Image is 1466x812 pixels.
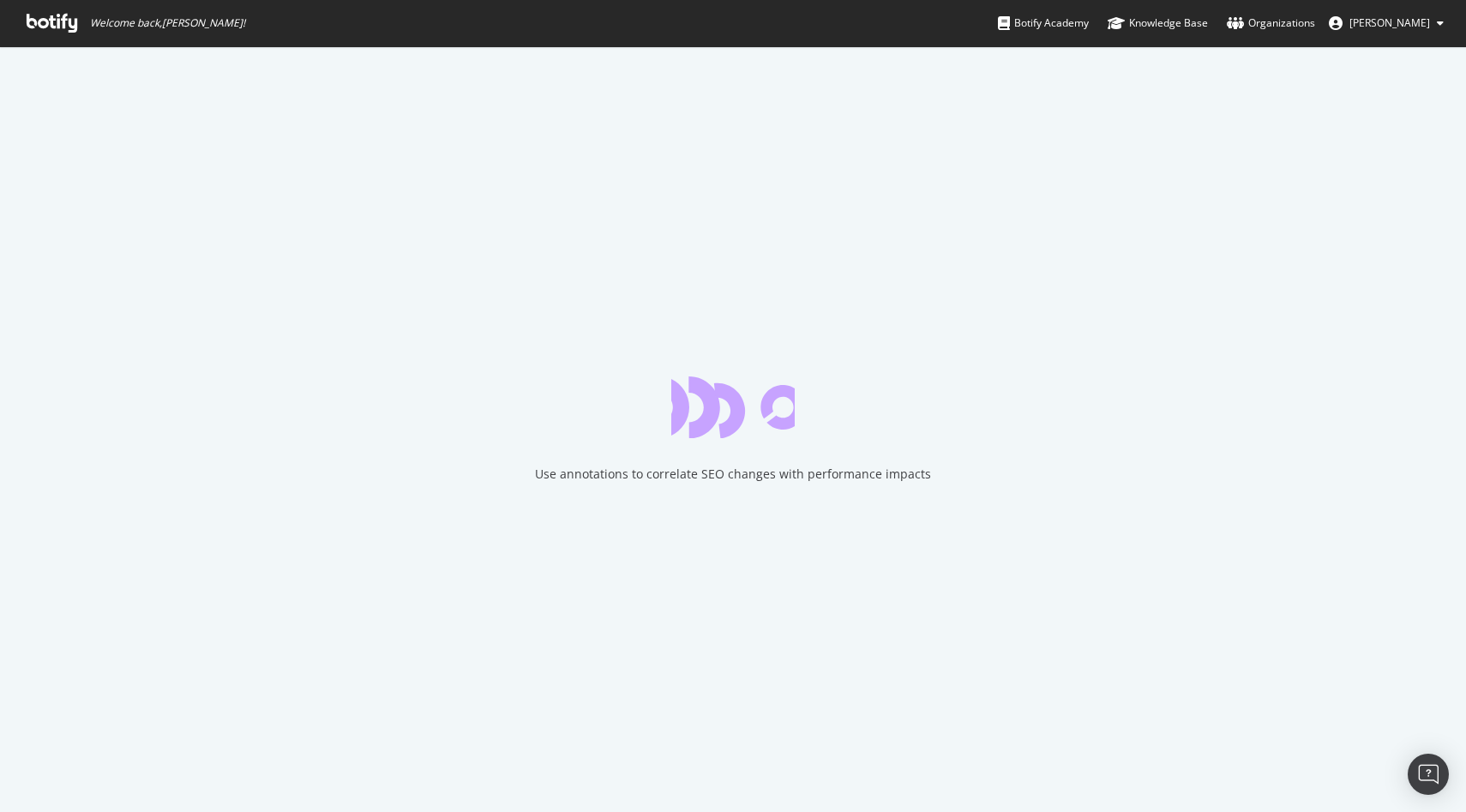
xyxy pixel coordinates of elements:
div: Organizations [1227,15,1315,32]
div: animation [671,376,795,438]
div: Use annotations to correlate SEO changes with performance impacts [535,466,931,483]
div: Open Intercom Messenger [1408,754,1449,795]
div: Botify Academy [998,15,1089,32]
span: Welcome back, [PERSON_NAME] ! [90,16,245,30]
span: Juraj Mitosinka [1349,15,1430,30]
button: [PERSON_NAME] [1315,9,1457,37]
div: Knowledge Base [1108,15,1208,32]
